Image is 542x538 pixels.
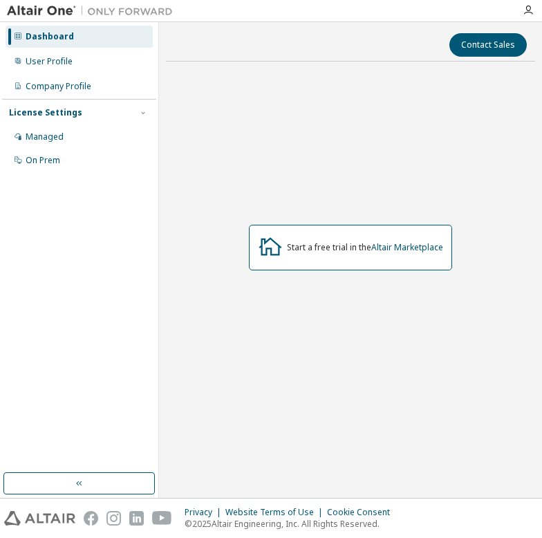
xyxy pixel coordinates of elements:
[9,107,82,118] div: License Settings
[84,511,98,526] img: facebook.svg
[185,518,398,530] p: © 2025 Altair Engineering, Inc. All Rights Reserved.
[449,33,527,57] button: Contact Sales
[152,511,172,526] img: youtube.svg
[7,4,180,18] img: Altair One
[327,507,398,518] div: Cookie Consent
[26,131,64,142] div: Managed
[26,31,74,42] div: Dashboard
[371,241,443,253] a: Altair Marketplace
[287,242,443,253] div: Start a free trial in the
[26,155,60,166] div: On Prem
[26,56,73,67] div: User Profile
[26,81,91,92] div: Company Profile
[106,511,121,526] img: instagram.svg
[129,511,144,526] img: linkedin.svg
[225,507,327,518] div: Website Terms of Use
[185,507,225,518] div: Privacy
[4,511,75,526] img: altair_logo.svg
